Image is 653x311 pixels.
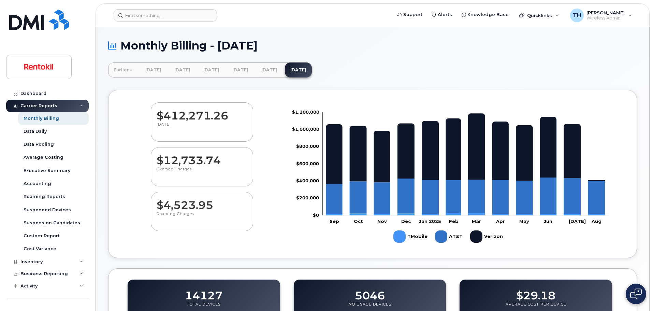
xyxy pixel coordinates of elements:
[470,228,504,245] g: Verizon
[140,62,167,77] a: [DATE]
[292,109,609,245] g: Chart
[157,122,247,134] p: [DATE]
[569,218,586,224] tspan: [DATE]
[296,160,319,166] tspan: $600,000
[157,192,247,211] dd: $4,523.95
[157,211,247,224] p: Roaming Charges
[313,212,319,217] tspan: $0
[393,228,504,245] g: Legend
[435,228,463,245] g: AT&T
[296,178,319,183] tspan: $400,000
[326,113,605,184] g: Verizon
[108,40,637,52] h1: Monthly Billing - [DATE]
[296,195,319,200] tspan: $200,000
[326,177,605,214] g: AT&T
[330,218,339,224] tspan: Sep
[157,167,247,179] p: Overage Charges
[393,228,428,245] g: TMobile
[157,147,247,167] dd: $12,733.74
[292,126,319,132] tspan: $1,000,000
[256,62,283,77] a: [DATE]
[285,62,312,77] a: [DATE]
[449,218,459,224] tspan: Feb
[516,283,555,302] dd: $29.18
[591,218,601,224] tspan: Aug
[108,62,138,77] a: Earlier
[169,62,196,77] a: [DATE]
[198,62,225,77] a: [DATE]
[292,109,319,114] tspan: $1,200,000
[496,218,505,224] tspan: Apr
[472,218,481,224] tspan: Mar
[377,218,387,224] tspan: Nov
[544,218,552,224] tspan: Jun
[355,283,385,302] dd: 5046
[326,213,605,215] g: TMobile
[157,103,247,122] dd: $412,271.26
[227,62,254,77] a: [DATE]
[401,218,411,224] tspan: Dec
[519,218,529,224] tspan: May
[419,218,441,224] tspan: Jan 2025
[630,288,642,299] img: Open chat
[185,283,222,302] dd: 14127
[354,218,363,224] tspan: Oct
[296,143,319,149] tspan: $800,000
